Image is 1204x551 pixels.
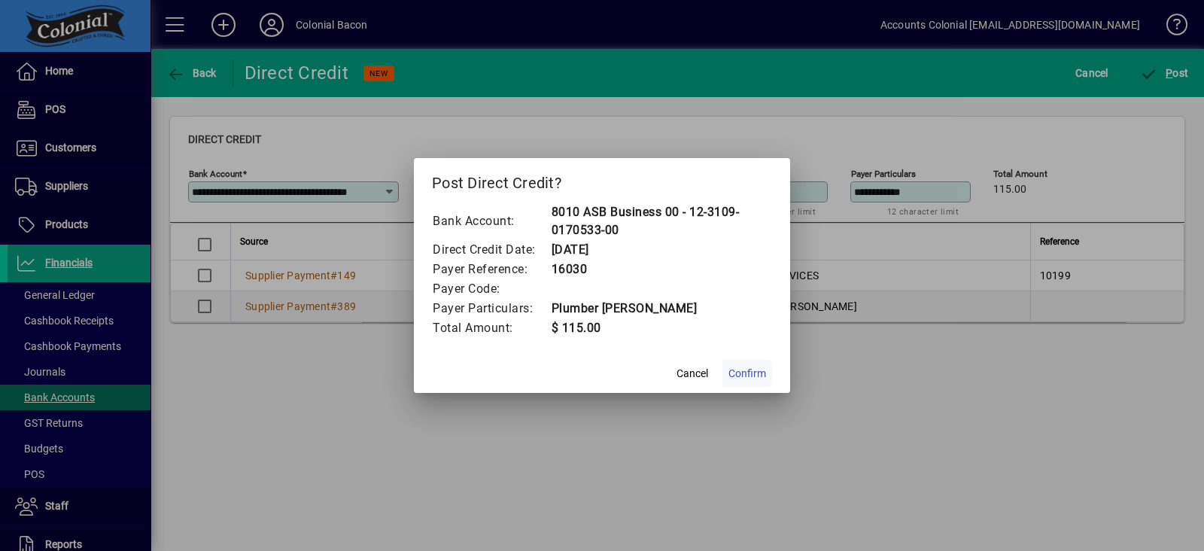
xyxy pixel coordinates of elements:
[432,240,551,260] td: Direct Credit Date:
[551,318,773,338] td: $ 115.00
[668,360,716,387] button: Cancel
[414,158,790,202] h2: Post Direct Credit?
[432,318,551,338] td: Total Amount:
[432,279,551,299] td: Payer Code:
[432,202,551,240] td: Bank Account:
[728,366,766,382] span: Confirm
[551,260,773,279] td: 16030
[551,299,773,318] td: Plumber [PERSON_NAME]
[722,360,772,387] button: Confirm
[551,202,773,240] td: 8010 ASB Business 00 - 12-3109-0170533-00
[432,299,551,318] td: Payer Particulars:
[432,260,551,279] td: Payer Reference:
[676,366,708,382] span: Cancel
[551,240,773,260] td: [DATE]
